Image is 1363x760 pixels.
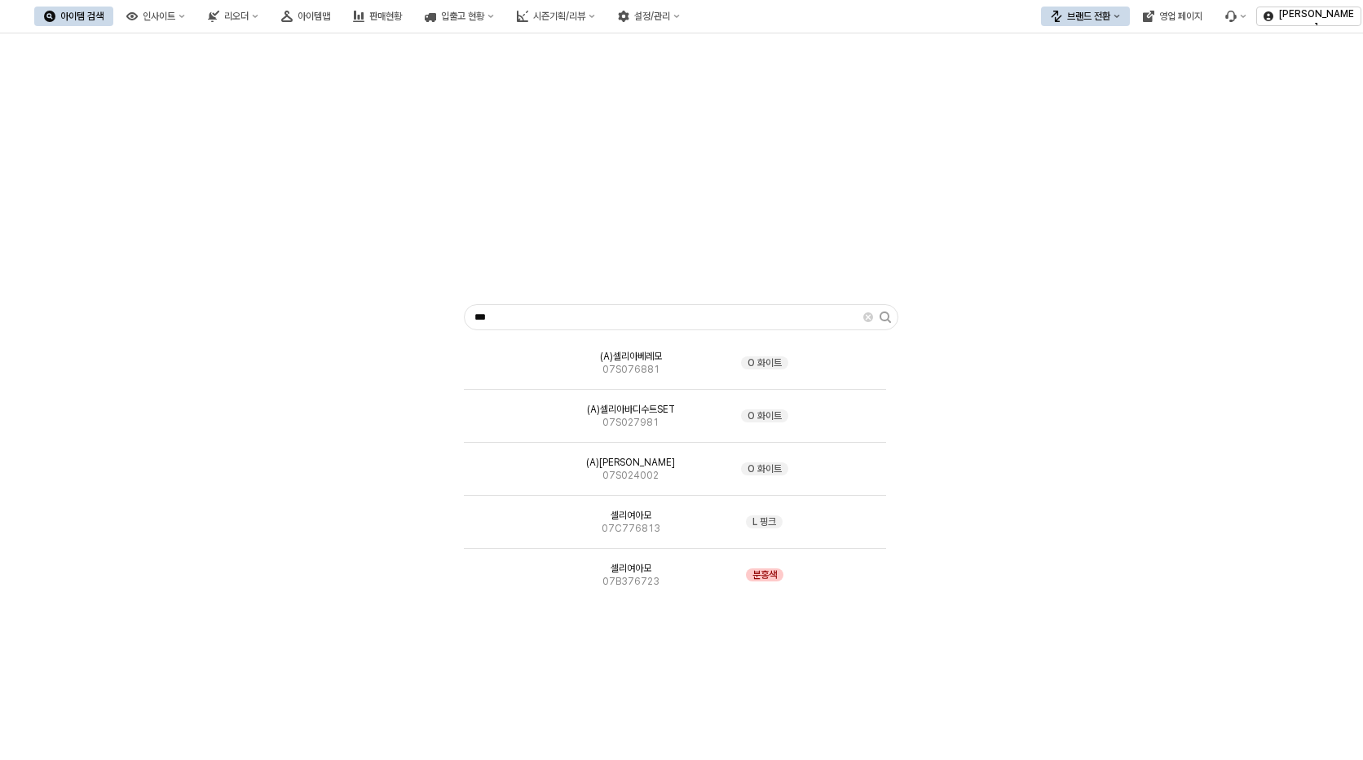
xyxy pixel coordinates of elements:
[602,416,659,429] span: 07S027981
[369,11,402,22] div: 판매현황
[752,515,776,528] span: L 핑크
[602,469,659,482] span: 07S024002
[1133,7,1212,26] button: 영업 페이지
[586,456,675,469] span: (A)[PERSON_NAME]
[1256,7,1361,26] button: [PERSON_NAME]
[602,363,659,376] span: 07S076881
[600,350,662,363] span: (A)셀리아베레모
[343,7,412,26] button: 판매현황
[1159,11,1202,22] div: 영업 페이지
[587,403,675,416] span: (A)셀리아바디수트SET
[1215,7,1256,26] div: 메뉴 항목 6
[611,509,651,522] span: 셀리여아모
[1067,11,1110,22] div: 브랜드 전환
[143,11,175,22] div: 인사이트
[34,7,113,26] button: 아이템 검색
[602,575,659,588] span: 07B376723
[602,522,660,535] span: 07C776813
[748,409,782,422] span: O 화이트
[608,7,690,26] button: 설정/관리
[634,11,670,22] div: 설정/관리
[415,7,504,26] button: 입출고 현황
[533,11,585,22] div: 시즌기획/리뷰
[1278,7,1354,33] p: [PERSON_NAME]
[60,11,104,22] div: 아이템 검색
[224,11,249,22] div: 리오더
[507,7,605,26] button: 시즌기획/리뷰
[271,7,340,26] button: 아이템맵
[748,462,782,475] span: O 화이트
[1041,7,1130,26] button: 브랜드 전환
[752,568,777,581] span: 분홍색
[198,7,268,26] button: 리오더
[441,11,484,22] div: 입출고 현황
[117,7,195,26] button: 인사이트
[298,11,330,22] div: 아이템맵
[863,312,873,322] button: 맑다
[611,562,651,575] span: 셀리여아모
[748,356,782,369] span: O 화이트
